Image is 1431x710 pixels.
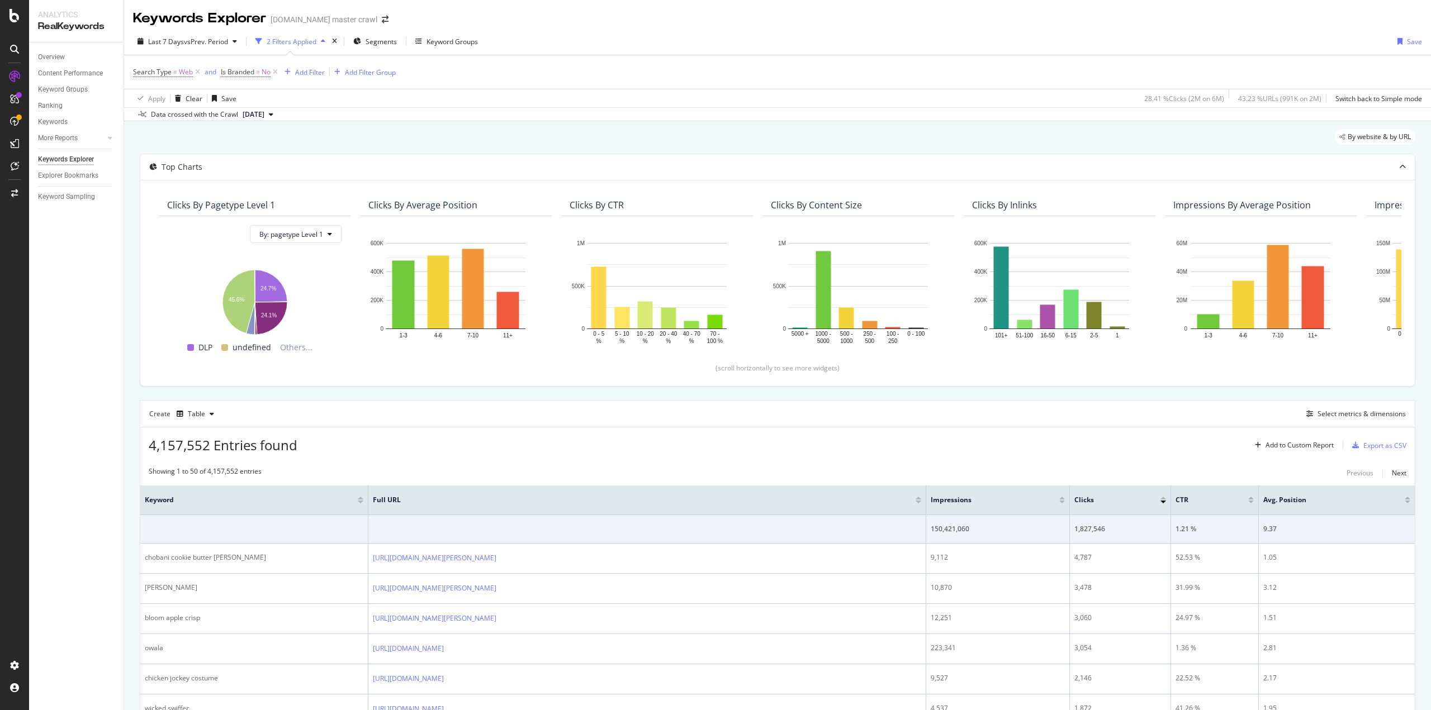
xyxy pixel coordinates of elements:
div: 4,787 [1074,552,1166,563]
div: Switch back to Simple mode [1335,94,1422,103]
div: 2,146 [1074,673,1166,683]
a: Ranking [38,100,116,112]
text: 100M [1376,269,1390,275]
text: 11+ [503,332,513,339]
div: Explorer Bookmarks [38,170,98,182]
button: Switch back to Simple mode [1331,89,1422,107]
text: 250 [888,338,898,344]
div: 3.12 [1263,583,1410,593]
span: No [262,64,271,80]
div: 9,527 [931,673,1065,683]
text: 16-50 [1040,332,1055,339]
span: = [173,67,177,77]
div: Keywords [38,116,68,128]
div: 28.41 % Clicks ( 2M on 6M ) [1144,94,1224,103]
span: Full URL [373,495,899,505]
span: By: pagetype Level 1 [259,230,323,239]
text: 51-100 [1016,332,1034,339]
span: Last 7 Days [148,37,184,46]
text: % [643,338,648,344]
div: Keywords Explorer [38,154,94,165]
span: 2025 Sep. 29th [243,109,264,120]
div: Create [149,405,219,423]
span: Clicks [1074,495,1144,505]
text: 50M [1380,297,1390,303]
a: [URL][DOMAIN_NAME] [373,643,444,654]
div: 1.36 % [1176,643,1254,653]
div: arrow-right-arrow-left [382,16,388,23]
div: Top Charts [162,161,202,173]
a: Overview [38,51,116,63]
div: chobani cookie butter [PERSON_NAME] [145,552,363,563]
div: legacy label [1335,129,1415,145]
text: 600K [974,240,988,246]
text: 0 [380,326,383,332]
text: 0 [1184,326,1187,332]
text: 0 [1387,326,1390,332]
text: % [619,338,624,344]
a: Content Performance [38,68,116,79]
div: 3,478 [1074,583,1166,593]
iframe: Intercom live chat [1393,672,1420,699]
div: Content Performance [38,68,103,79]
div: Previous [1347,468,1373,478]
button: and [205,66,216,77]
a: [URL][DOMAIN_NAME][PERSON_NAME] [373,613,496,624]
text: % [689,338,694,344]
span: Segments [366,37,397,46]
button: Last 7 DaysvsPrev. Period [133,32,241,50]
div: A chart. [972,237,1146,345]
svg: A chart. [771,237,945,345]
a: More Reports [38,132,105,144]
text: 1-3 [1204,332,1212,339]
text: 0 [581,326,585,332]
span: Avg. Position [1263,495,1388,505]
div: Clicks By Content Size [771,199,862,211]
text: 7-10 [467,332,478,339]
text: 5000 + [792,331,809,337]
div: 1.05 [1263,552,1410,563]
div: Clicks By CTR [570,199,624,211]
a: Keyword Groups [38,84,116,96]
div: 22.52 % [1176,673,1254,683]
div: Clicks By Inlinks [972,199,1037,211]
div: 1.51 [1263,613,1410,623]
button: Segments [349,32,401,50]
div: Table [188,411,205,417]
text: 5 - 10 [615,331,629,337]
div: 2 Filters Applied [267,37,316,46]
div: 9,112 [931,552,1065,563]
text: 1M [577,240,585,246]
div: Data crossed with the Crawl [151,109,238,120]
span: Is Branded [221,67,254,77]
button: [DATE] [238,108,278,121]
button: Save [1393,32,1422,50]
div: Keywords Explorer [133,9,266,28]
div: [PERSON_NAME] [145,583,363,593]
div: Next [1392,468,1406,478]
text: 200K [974,297,988,303]
div: 12,251 [931,613,1065,623]
div: 24.97 % [1176,613,1254,623]
text: 250 - [863,331,876,337]
div: Save [221,94,236,103]
button: By: pagetype Level 1 [250,225,342,243]
span: = [256,67,260,77]
text: 500K [773,283,786,289]
div: 10,870 [931,583,1065,593]
div: 43.23 % URLs ( 991K on 2M ) [1238,94,1321,103]
div: A chart. [1173,237,1348,345]
text: 500 [865,338,874,344]
svg: A chart. [570,237,744,345]
svg: A chart. [167,264,342,336]
a: Keywords [38,116,116,128]
text: 1-3 [399,332,407,339]
div: 31.99 % [1176,583,1254,593]
text: 400K [371,269,384,275]
button: Select metrics & dimensions [1302,407,1406,421]
text: 4-6 [434,332,443,339]
div: A chart. [368,237,543,345]
text: 0 - 5 [593,331,604,337]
